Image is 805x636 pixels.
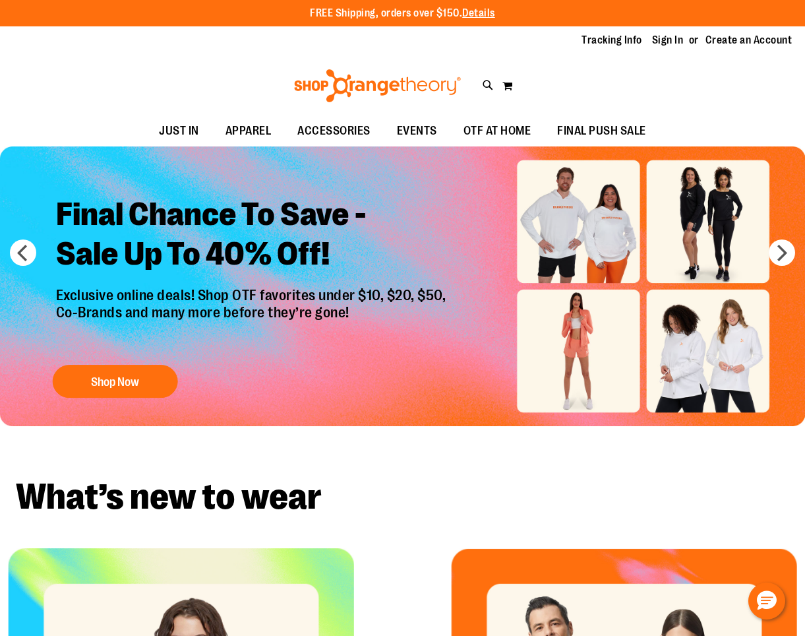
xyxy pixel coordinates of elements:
span: FINAL PUSH SALE [557,116,646,146]
h2: What’s new to wear [16,479,789,515]
span: EVENTS [397,116,437,146]
a: APPAREL [212,116,285,146]
a: Create an Account [705,33,792,48]
button: prev [10,239,36,266]
button: next [769,239,795,266]
a: Final Chance To Save -Sale Up To 40% Off! Exclusive online deals! Shop OTF favorites under $10, $... [46,185,460,404]
a: Details [462,7,495,19]
a: EVENTS [384,116,450,146]
a: OTF AT HOME [450,116,545,146]
a: FINAL PUSH SALE [544,116,659,146]
a: JUST IN [146,116,212,146]
span: JUST IN [159,116,199,146]
a: Sign In [652,33,684,48]
img: Shop Orangetheory [292,69,463,102]
span: APPAREL [225,116,272,146]
button: Shop Now [53,365,178,398]
span: OTF AT HOME [463,116,531,146]
a: ACCESSORIES [284,116,384,146]
span: ACCESSORIES [297,116,371,146]
button: Hello, have a question? Let’s chat. [748,583,785,620]
p: FREE Shipping, orders over $150. [310,6,495,21]
a: Tracking Info [581,33,642,48]
p: Exclusive online deals! Shop OTF favorites under $10, $20, $50, Co-Brands and many more before th... [46,287,460,352]
h2: Final Chance To Save - Sale Up To 40% Off! [46,185,460,287]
